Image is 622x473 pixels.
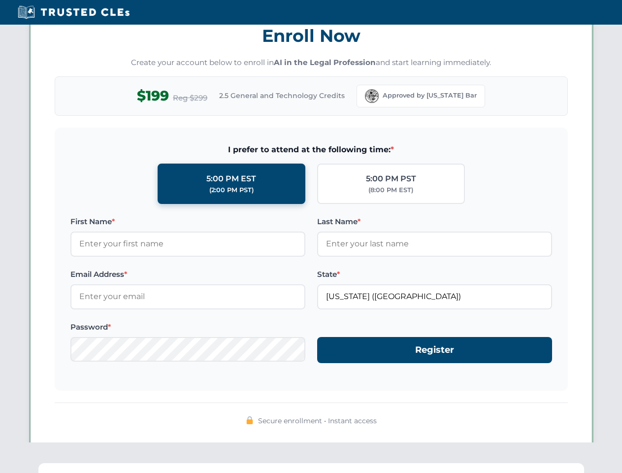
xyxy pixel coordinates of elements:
[70,216,305,228] label: First Name
[55,20,568,51] h3: Enroll Now
[209,185,254,195] div: (2:00 PM PST)
[137,85,169,107] span: $199
[15,5,132,20] img: Trusted CLEs
[383,91,477,101] span: Approved by [US_STATE] Bar
[246,416,254,424] img: 🔒
[219,90,345,101] span: 2.5 General and Technology Credits
[206,172,256,185] div: 5:00 PM EST
[317,284,552,309] input: Florida (FL)
[55,57,568,68] p: Create your account below to enroll in and start learning immediately.
[70,321,305,333] label: Password
[70,284,305,309] input: Enter your email
[70,143,552,156] span: I prefer to attend at the following time:
[70,269,305,280] label: Email Address
[173,92,207,104] span: Reg $299
[317,216,552,228] label: Last Name
[317,337,552,363] button: Register
[365,89,379,103] img: Florida Bar
[274,58,376,67] strong: AI in the Legal Profession
[258,415,377,426] span: Secure enrollment • Instant access
[366,172,416,185] div: 5:00 PM PST
[317,269,552,280] label: State
[70,232,305,256] input: Enter your first name
[317,232,552,256] input: Enter your last name
[368,185,413,195] div: (8:00 PM EST)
